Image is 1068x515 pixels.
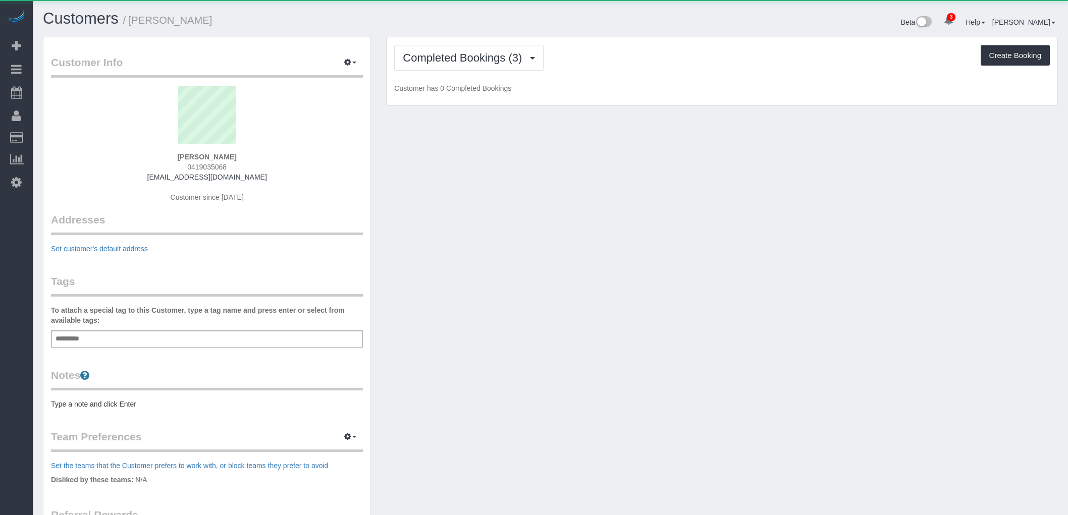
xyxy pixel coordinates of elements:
a: 3 [939,10,958,32]
span: N/A [135,476,147,484]
a: [PERSON_NAME] [992,18,1055,26]
small: / [PERSON_NAME] [123,15,212,26]
span: 3 [947,13,955,21]
label: To attach a special tag to this Customer, type a tag name and press enter or select from availabl... [51,305,363,325]
span: Completed Bookings (3) [403,51,527,64]
p: Customer has 0 Completed Bookings [394,83,1050,93]
button: Create Booking [981,45,1050,66]
img: New interface [915,16,932,29]
span: 0419035068 [187,163,227,171]
pre: Type a note and click Enter [51,399,363,409]
a: [EMAIL_ADDRESS][DOMAIN_NAME] [147,173,267,181]
a: Customers [43,10,119,27]
a: Set the teams that the Customer prefers to work with, or block teams they prefer to avoid [51,462,328,470]
legend: Team Preferences [51,429,363,452]
a: Set customer's default address [51,245,148,253]
strong: [PERSON_NAME] [177,153,236,161]
legend: Tags [51,274,363,297]
a: Beta [901,18,932,26]
label: Disliked by these teams: [51,475,133,485]
legend: Notes [51,368,363,390]
img: Automaid Logo [6,10,26,24]
button: Completed Bookings (3) [394,45,544,71]
legend: Customer Info [51,55,363,78]
a: Help [966,18,985,26]
span: Customer since [DATE] [171,193,244,201]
